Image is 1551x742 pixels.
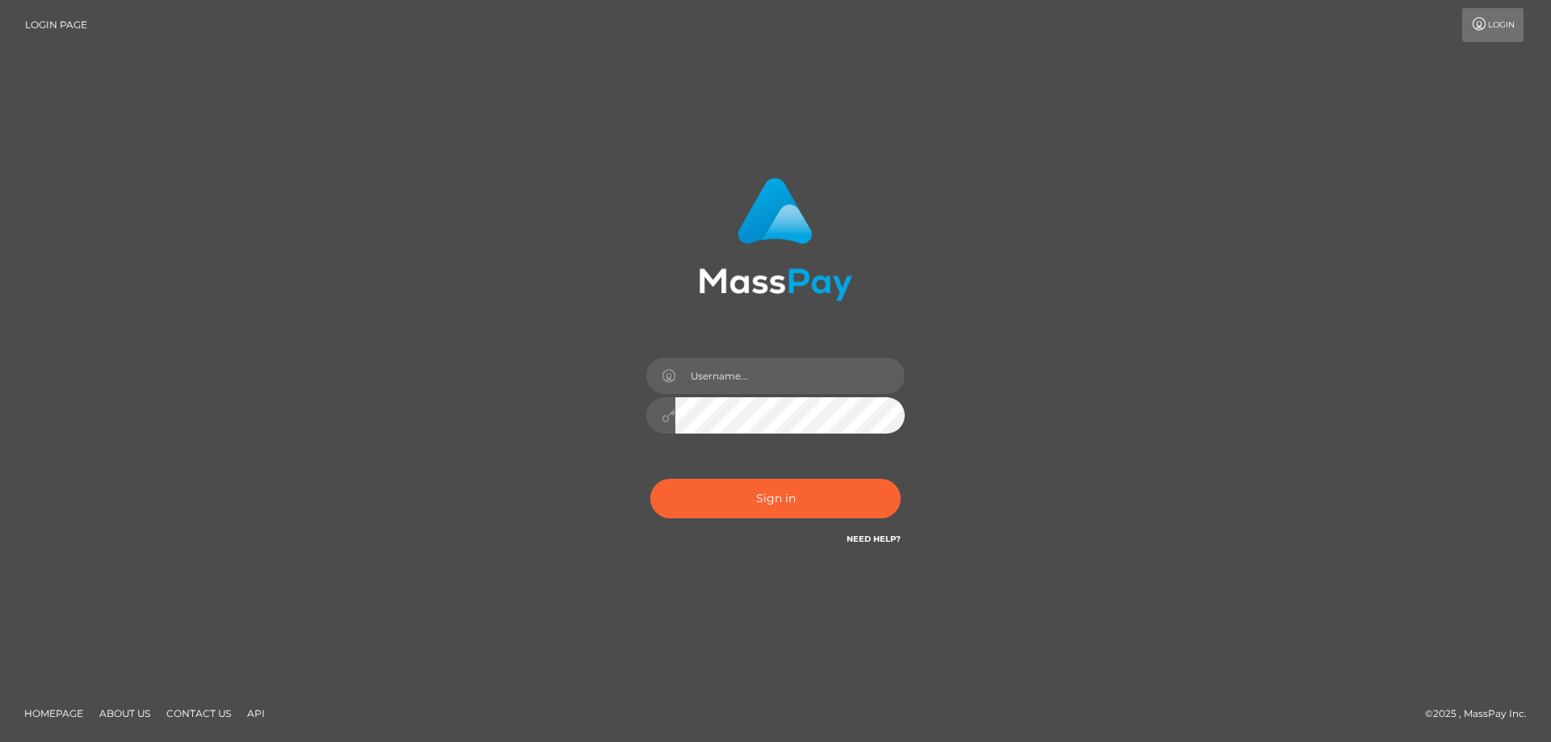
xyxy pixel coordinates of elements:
a: Contact Us [160,701,237,726]
div: © 2025 , MassPay Inc. [1425,705,1539,723]
img: MassPay Login [699,178,852,301]
a: API [241,701,271,726]
a: Need Help? [847,534,901,544]
a: Homepage [18,701,90,726]
button: Sign in [650,479,901,518]
input: Username... [675,358,905,394]
a: Login [1462,8,1524,42]
a: Login Page [25,8,87,42]
a: About Us [93,701,157,726]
